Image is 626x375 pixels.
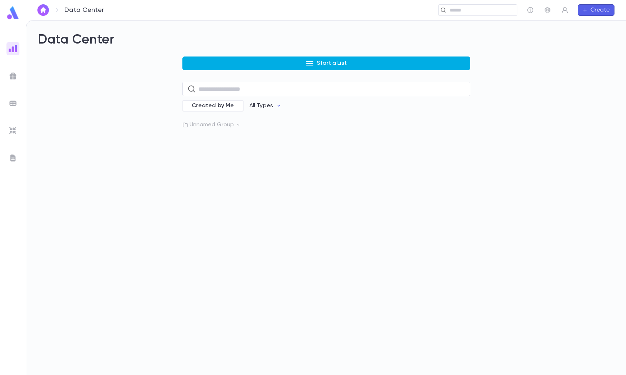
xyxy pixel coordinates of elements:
[9,126,17,135] img: imports_grey.530a8a0e642e233f2baf0ef88e8c9fcb.svg
[9,99,17,108] img: batches_grey.339ca447c9d9533ef1741baa751efc33.svg
[182,57,470,70] button: Start a List
[182,100,244,112] div: Created by Me
[38,32,614,48] h2: Data Center
[244,99,287,113] button: All Types
[249,102,273,109] p: All Types
[9,44,17,53] img: reports_gradient.dbe2566a39951672bc459a78b45e2f92.svg
[578,4,614,16] button: Create
[9,154,17,162] img: letters_grey.7941b92b52307dd3b8a917253454ce1c.svg
[182,121,470,128] p: Unnamed Group
[39,7,47,13] img: home_white.a664292cf8c1dea59945f0da9f25487c.svg
[317,60,347,67] p: Start a List
[9,72,17,80] img: campaigns_grey.99e729a5f7ee94e3726e6486bddda8f1.svg
[6,6,20,20] img: logo
[187,102,239,109] span: Created by Me
[64,6,104,14] p: Data Center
